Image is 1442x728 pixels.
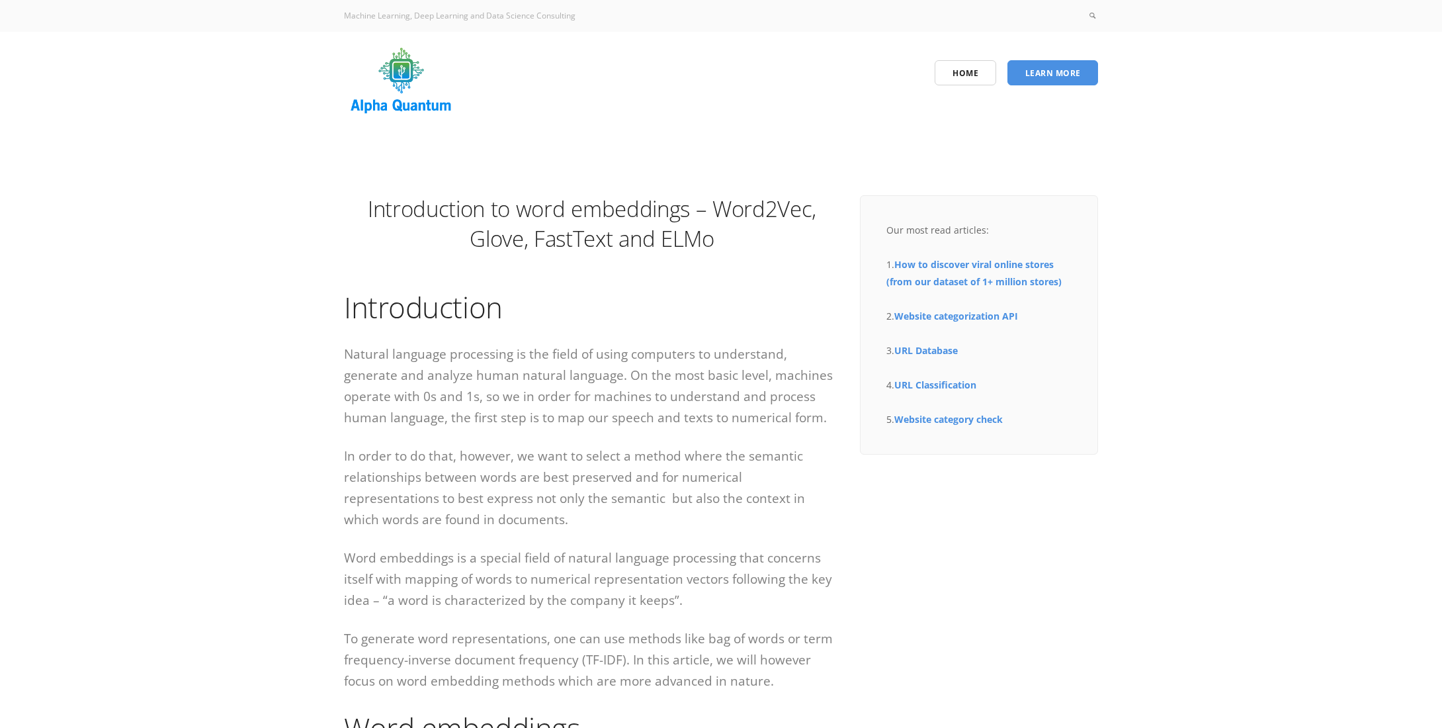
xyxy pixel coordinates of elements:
[344,10,575,21] span: Machine Learning, Deep Learning and Data Science Consulting
[935,60,996,85] a: Home
[1007,60,1099,85] a: Learn More
[894,413,1003,426] a: Website category check
[344,445,840,530] p: In order to do that, however, we want to select a method where the semantic relationships between...
[344,343,840,428] p: Natural language processing is the field of using computers to understand, generate and analyze h...
[953,68,978,79] span: Home
[886,258,1062,288] a: How to discover viral online stores (from our dataset of 1+ million stores)
[344,547,840,611] p: Word embeddings is a special field of natural language processing that concerns itself with mappi...
[344,194,840,253] h1: Introduction to word embeddings – Word2Vec, Glove, FastText and ELMo
[886,222,1072,428] div: Our most read articles: 1. 2. 3. 4. 5.
[344,288,840,326] h1: Introduction
[1025,68,1081,79] span: Learn More
[894,379,976,391] a: URL Classification
[344,43,458,119] img: logo
[344,628,840,692] p: To generate word representations, one can use methods like bag of words or term frequency-inverse...
[894,344,958,357] a: URL Database
[894,310,1018,322] a: Website categorization API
